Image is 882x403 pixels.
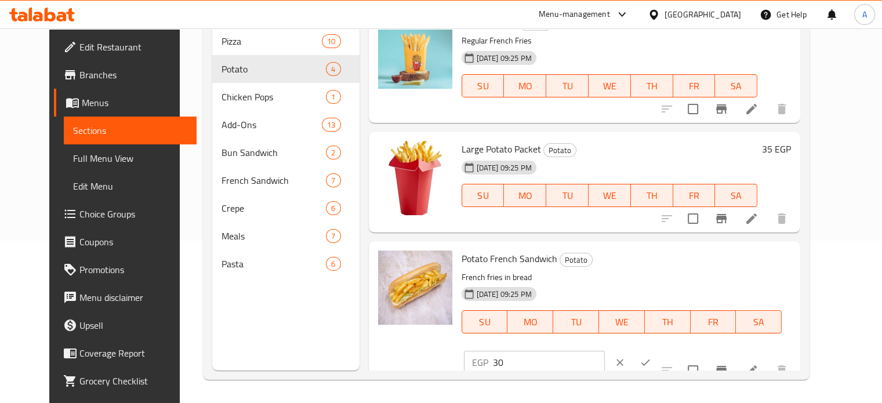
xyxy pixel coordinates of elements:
button: Branch-specific-item [707,95,735,123]
div: items [326,229,340,243]
span: TH [636,78,669,95]
button: FR [673,184,716,207]
span: Crepe [222,201,326,215]
span: Pizza [222,34,322,48]
span: Potato [560,253,592,267]
button: SA [736,310,782,333]
span: SU [467,314,503,331]
span: Add-Ons [222,118,322,132]
button: delete [768,205,796,233]
span: FR [678,78,711,95]
div: items [326,90,340,104]
span: MO [509,78,542,95]
span: Potato French Sandwich [462,250,557,267]
span: 6 [326,203,340,214]
button: Branch-specific-item [707,357,735,384]
span: 1 [326,92,340,103]
a: Menus [54,89,197,117]
span: Menus [82,96,187,110]
h6: 35 EGP [762,141,791,157]
a: Grocery Checklist [54,367,197,395]
div: Pasta6 [212,250,360,278]
button: WE [599,310,645,333]
div: Potato4 [212,55,360,83]
span: 2 [326,147,340,158]
div: items [326,173,340,187]
span: SA [720,187,753,204]
button: WE [589,184,631,207]
span: 7 [326,231,340,242]
img: Potato French Sandwich [378,250,452,325]
span: TU [551,187,584,204]
a: Choice Groups [54,200,197,228]
span: FR [678,187,711,204]
span: A [862,8,867,21]
div: items [322,118,340,132]
span: Full Menu View [73,151,187,165]
a: Edit Restaurant [54,33,197,61]
button: MO [504,74,546,97]
span: TH [649,314,686,331]
button: Branch-specific-item [707,205,735,233]
span: [DATE] 09:25 PM [472,162,536,173]
span: WE [593,78,626,95]
button: SA [715,74,757,97]
p: French fries in bread [462,270,782,285]
span: Menu disclaimer [79,291,187,304]
a: Menu disclaimer [54,284,197,311]
button: FR [691,310,736,333]
button: SU [462,184,504,207]
span: MO [509,187,542,204]
button: SU [462,74,504,97]
div: Chicken Pops [222,90,326,104]
button: ok [633,350,658,375]
button: delete [768,95,796,123]
span: Bun Sandwich [222,146,326,159]
span: Branches [79,68,187,82]
a: Sections [64,117,197,144]
div: Menu-management [539,8,610,21]
button: clear [607,350,633,375]
div: items [326,201,340,215]
a: Promotions [54,256,197,284]
button: SA [715,184,757,207]
span: SA [720,78,753,95]
button: TH [631,184,673,207]
button: TU [546,184,589,207]
a: Coupons [54,228,197,256]
span: Meals [222,229,326,243]
span: TU [551,78,584,95]
button: WE [589,74,631,97]
span: SA [741,314,777,331]
h6: 25 EGP [762,14,791,31]
div: Pizza10 [212,27,360,55]
span: 4 [326,64,340,75]
a: Upsell [54,311,197,339]
span: 13 [322,119,340,130]
span: Promotions [79,263,187,277]
button: FR [673,74,716,97]
button: delete [768,357,796,384]
span: WE [604,314,640,331]
span: SU [467,78,500,95]
a: Branches [54,61,197,89]
div: items [326,62,340,76]
span: TU [558,314,594,331]
span: Pasta [222,257,326,271]
span: French Sandwich [222,173,326,187]
span: MO [512,314,549,331]
div: Potato [560,253,593,267]
button: SU [462,310,508,333]
span: Large Potato Packet [462,140,541,158]
input: Please enter price [493,351,605,374]
span: Select to update [681,97,705,121]
a: Edit Menu [64,172,197,200]
span: Coverage Report [79,346,187,360]
span: [DATE] 09:25 PM [472,53,536,64]
div: items [322,34,340,48]
div: [GEOGRAPHIC_DATA] [665,8,741,21]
